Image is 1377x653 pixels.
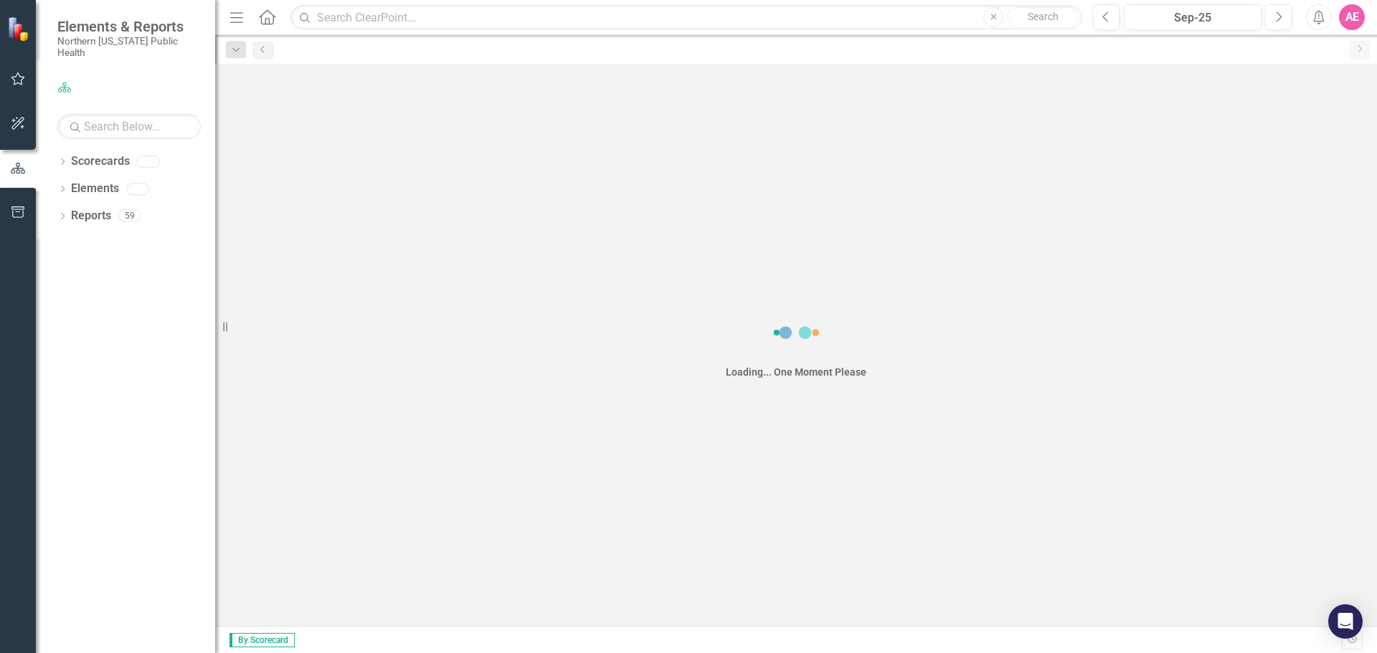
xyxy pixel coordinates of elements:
[57,35,201,59] small: Northern [US_STATE] Public Health
[118,210,141,222] div: 59
[726,365,866,379] div: Loading... One Moment Please
[57,114,201,139] input: Search Below...
[6,15,34,42] img: ClearPoint Strategy
[229,633,295,647] span: By Scorecard
[71,208,111,224] a: Reports
[1339,4,1365,30] button: AE
[1328,604,1363,639] div: Open Intercom Messenger
[1129,9,1257,27] div: Sep-25
[290,5,1082,30] input: Search ClearPoint...
[1028,11,1059,22] span: Search
[1124,4,1262,30] button: Sep-25
[71,181,119,197] a: Elements
[1007,7,1079,27] button: Search
[57,18,201,35] span: Elements & Reports
[71,153,130,170] a: Scorecards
